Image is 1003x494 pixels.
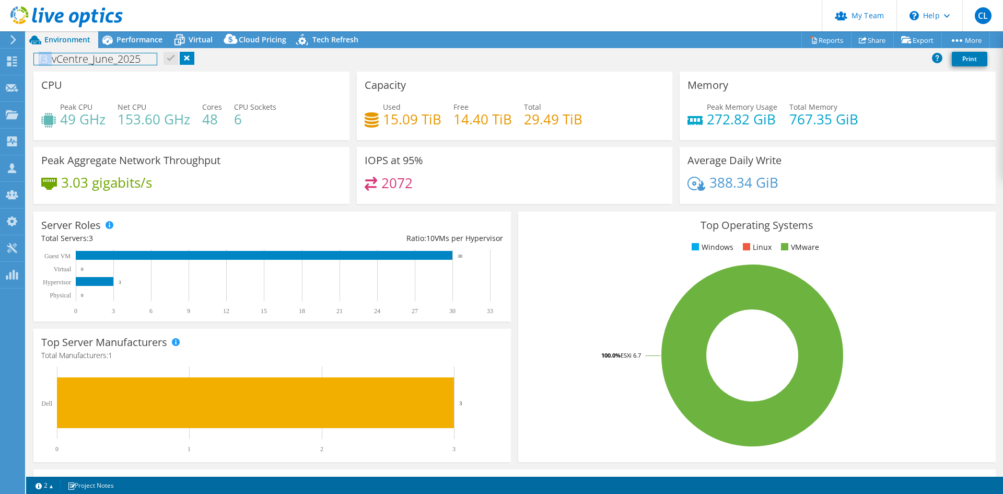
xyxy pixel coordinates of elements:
[453,113,512,125] h4: 14.40 TiB
[261,307,267,315] text: 15
[365,79,406,91] h3: Capacity
[60,102,92,112] span: Peak CPU
[801,32,852,48] a: Reports
[41,233,272,244] div: Total Servers:
[81,267,84,272] text: 0
[893,32,942,48] a: Export
[453,102,469,112] span: Free
[118,113,190,125] h4: 153.60 GHz
[272,233,503,244] div: Ratio: VMs per Hypervisor
[188,445,191,453] text: 1
[41,337,167,348] h3: Top Server Manufacturers
[621,351,641,359] tspan: ESXi 6.7
[336,307,343,315] text: 21
[41,155,220,166] h3: Peak Aggregate Network Throughput
[119,280,121,285] text: 3
[789,113,858,125] h4: 767.35 GiB
[202,102,222,112] span: Cores
[223,307,229,315] text: 12
[312,35,358,44] span: Tech Refresh
[524,113,582,125] h4: 29.49 TiB
[60,479,121,492] a: Project Notes
[687,79,728,91] h3: Memory
[234,113,276,125] h4: 6
[941,32,990,48] a: More
[60,113,106,125] h4: 49 GHz
[601,351,621,359] tspan: 100.0%
[55,445,59,453] text: 0
[452,445,456,453] text: 3
[487,307,493,315] text: 33
[709,177,778,188] h4: 388.34 GiB
[43,279,71,286] text: Hypervisor
[187,307,190,315] text: 9
[112,307,115,315] text: 3
[54,266,72,273] text: Virtual
[449,307,456,315] text: 30
[687,155,782,166] h3: Average Daily Write
[299,307,305,315] text: 18
[44,252,71,260] text: Guest VM
[740,242,772,253] li: Linux
[74,307,77,315] text: 0
[374,307,380,315] text: 24
[789,102,837,112] span: Total Memory
[975,7,992,24] span: CL
[320,445,323,453] text: 2
[189,35,213,44] span: Virtual
[707,113,777,125] h4: 272.82 GiB
[34,53,157,65] h1: f3_vCentre_June_2025
[44,35,90,44] span: Environment
[118,102,146,112] span: Net CPU
[383,113,441,125] h4: 15.09 TiB
[81,293,84,298] text: 0
[41,220,101,231] h3: Server Roles
[526,220,988,231] h3: Top Operating Systems
[365,155,423,166] h3: IOPS at 95%
[383,102,401,112] span: Used
[778,242,819,253] li: VMware
[61,177,152,188] h4: 3.03 gigabits/s
[89,233,93,243] span: 3
[689,242,733,253] li: Windows
[116,35,162,44] span: Performance
[239,35,286,44] span: Cloud Pricing
[41,400,52,407] text: Dell
[909,11,919,20] svg: \n
[108,350,112,360] span: 1
[381,177,413,189] h4: 2072
[234,102,276,112] span: CPU Sockets
[28,479,61,492] a: 2
[41,350,503,361] h4: Total Manufacturers:
[149,307,153,315] text: 6
[707,102,777,112] span: Peak Memory Usage
[851,32,894,48] a: Share
[459,400,462,406] text: 3
[952,52,987,66] a: Print
[524,102,541,112] span: Total
[412,307,418,315] text: 27
[41,79,62,91] h3: CPU
[426,233,435,243] span: 10
[458,254,463,259] text: 30
[202,113,222,125] h4: 48
[50,292,71,299] text: Physical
